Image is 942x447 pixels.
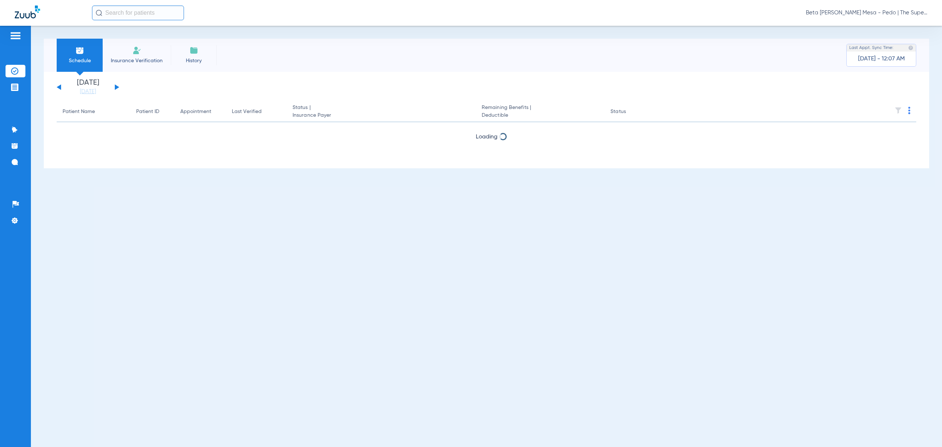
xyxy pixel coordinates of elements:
[108,57,165,64] span: Insurance Verification
[180,108,220,116] div: Appointment
[858,55,905,63] span: [DATE] - 12:07 AM
[92,6,184,20] input: Search for patients
[62,57,97,64] span: Schedule
[136,108,169,116] div: Patient ID
[232,108,281,116] div: Last Verified
[132,46,141,55] img: Manual Insurance Verification
[66,79,110,95] li: [DATE]
[806,9,927,17] span: Beta [PERSON_NAME] Mesa - Pedo | The Super Dentists
[96,10,102,16] img: Search Icon
[476,102,605,122] th: Remaining Benefits |
[895,107,902,114] img: filter.svg
[15,6,40,18] img: Zuub Logo
[287,102,476,122] th: Status |
[849,44,893,52] span: Last Appt. Sync Time:
[66,88,110,95] a: [DATE]
[190,46,198,55] img: History
[293,112,470,119] span: Insurance Payer
[908,45,913,50] img: last sync help info
[75,46,84,55] img: Schedule
[482,112,599,119] span: Deductible
[63,108,95,116] div: Patient Name
[63,108,124,116] div: Patient Name
[476,134,497,140] span: Loading
[10,31,21,40] img: hamburger-icon
[180,108,211,116] div: Appointment
[176,57,211,64] span: History
[605,102,654,122] th: Status
[136,108,159,116] div: Patient ID
[908,107,910,114] img: group-dot-blue.svg
[232,108,262,116] div: Last Verified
